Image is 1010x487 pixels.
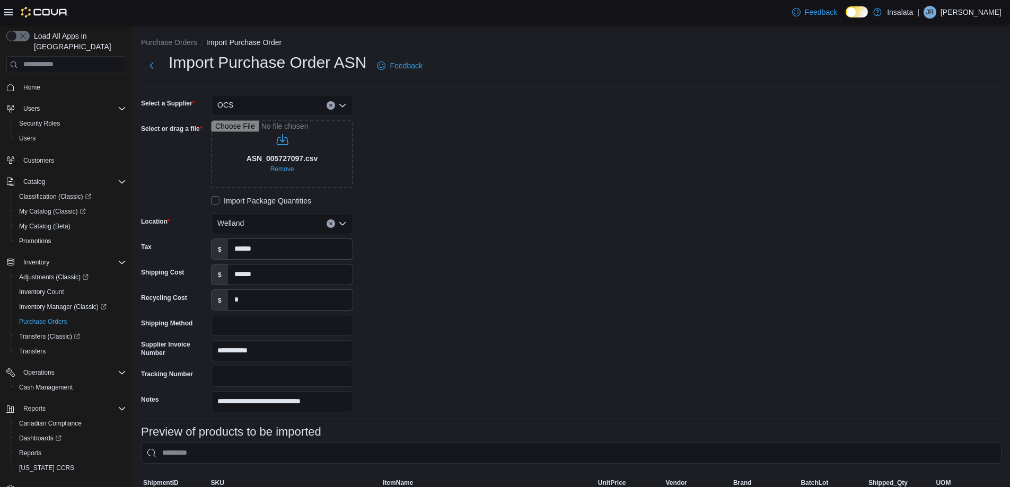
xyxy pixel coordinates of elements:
span: Classification (Classic) [15,190,126,203]
label: Shipping Cost [141,268,184,277]
span: JR [926,6,934,19]
span: Promotions [15,235,126,247]
label: $ [212,239,228,259]
button: Open list of options [338,101,347,110]
a: My Catalog (Classic) [15,205,90,218]
a: Feedback [373,55,426,76]
label: $ [212,264,228,285]
button: Reports [19,402,50,415]
span: Transfers (Classic) [19,332,80,341]
span: Security Roles [15,117,126,130]
p: Insalata [887,6,913,19]
span: Welland [217,217,244,229]
img: Cova [21,7,68,17]
span: Cash Management [19,383,73,392]
span: Users [19,102,126,115]
a: Transfers [15,345,50,358]
button: Catalog [2,174,130,189]
span: Transfers [19,347,46,356]
span: [US_STATE] CCRS [19,464,74,472]
span: Home [23,83,40,92]
span: Users [15,132,126,145]
span: Reports [19,402,126,415]
a: Dashboards [11,431,130,446]
span: Inventory Count [15,286,126,298]
label: Import Package Quantities [211,194,311,207]
p: [PERSON_NAME] [941,6,1002,19]
button: Cash Management [11,380,130,395]
span: Transfers [15,345,126,358]
span: Feedback [805,7,837,17]
span: Operations [19,366,126,379]
button: Inventory [2,255,130,270]
label: Tracking Number [141,370,193,378]
span: Inventory [23,258,49,267]
button: Import Purchase Order [206,38,282,47]
input: Dark Mode [846,6,868,17]
span: BatchLot [801,479,828,487]
button: Security Roles [11,116,130,131]
span: Purchase Orders [19,317,67,326]
label: Recycling Cost [141,294,187,302]
label: Select a Supplier [141,99,195,108]
a: Users [15,132,40,145]
button: Transfers [11,344,130,359]
span: Adjustments (Classic) [15,271,126,284]
span: Catalog [23,178,45,186]
span: Shipped_Qty [868,479,908,487]
span: ShipmentID [143,479,179,487]
button: Operations [2,365,130,380]
span: Purchase Orders [15,315,126,328]
h3: Preview of products to be imported [141,426,321,438]
a: Transfers (Classic) [11,329,130,344]
a: My Catalog (Beta) [15,220,75,233]
a: Classification (Classic) [15,190,95,203]
button: Catalog [19,175,49,188]
button: Users [11,131,130,146]
span: My Catalog (Beta) [19,222,71,231]
label: Shipping Method [141,319,192,327]
a: Inventory Count [15,286,68,298]
a: Transfers (Classic) [15,330,84,343]
span: SKU [211,479,224,487]
span: Catalog [19,175,126,188]
span: Inventory Manager (Classic) [19,303,107,311]
button: Clear input [327,219,335,228]
span: Cash Management [15,381,126,394]
span: My Catalog (Classic) [15,205,126,218]
a: Inventory Manager (Classic) [11,299,130,314]
a: Purchase Orders [15,315,72,328]
span: Inventory Manager (Classic) [15,300,126,313]
label: $ [212,290,228,310]
span: Washington CCRS [15,462,126,474]
a: Promotions [15,235,56,247]
span: UnitPrice [598,479,626,487]
span: Customers [19,153,126,166]
span: OCS [217,99,233,111]
span: Customers [23,156,54,165]
button: My Catalog (Beta) [11,219,130,234]
button: Operations [19,366,59,379]
a: Home [19,81,45,94]
button: Inventory [19,256,54,269]
button: Customers [2,152,130,167]
button: Inventory Count [11,285,130,299]
span: Operations [23,368,55,377]
input: This is a search bar. As you type, the results lower in the page will automatically filter. [141,442,1002,464]
button: Clear selected files [266,163,298,175]
span: Remove [270,165,294,173]
span: Reports [19,449,41,457]
span: ItemName [383,479,413,487]
span: Dashboards [19,434,62,442]
button: Clear input [327,101,335,110]
span: Inventory [19,256,126,269]
span: Transfers (Classic) [15,330,126,343]
span: Canadian Compliance [19,419,82,428]
input: Use aria labels when no actual label is in use [211,120,353,188]
button: Users [19,102,44,115]
a: Dashboards [15,432,66,445]
span: Reports [15,447,126,459]
span: UOM [936,479,951,487]
a: Customers [19,154,58,167]
a: Adjustments (Classic) [15,271,93,284]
